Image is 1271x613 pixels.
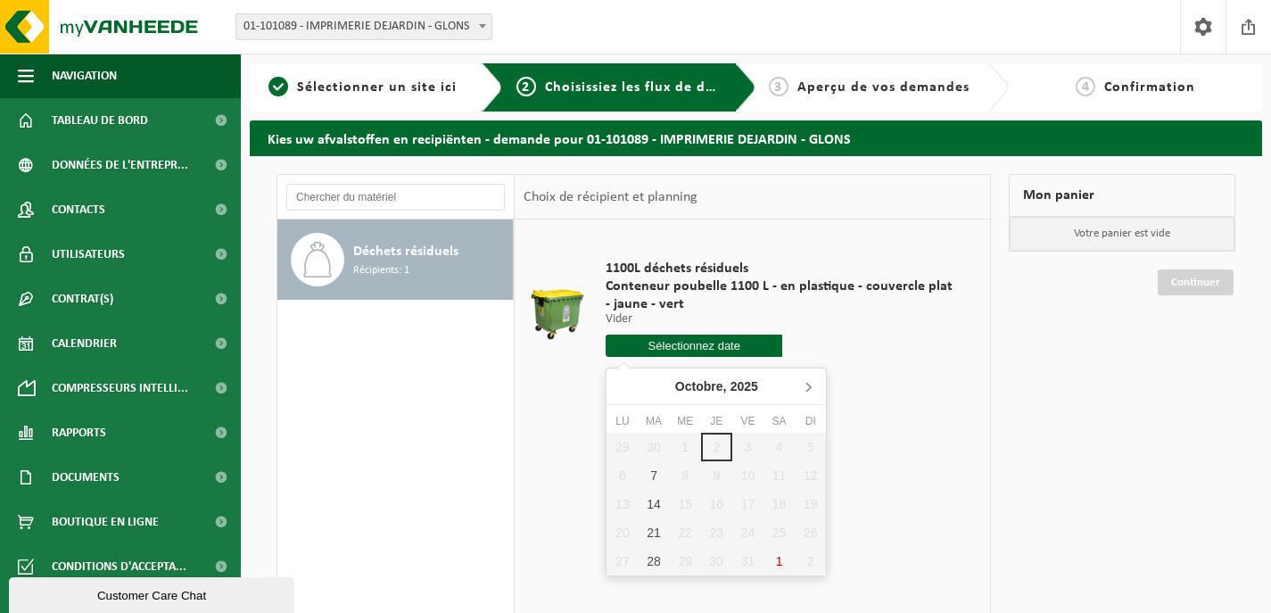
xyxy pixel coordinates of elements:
span: 3 [769,77,788,96]
span: Conditions d'accepta... [52,544,186,589]
p: Vider [606,313,959,326]
span: Compresseurs intelli... [52,366,188,410]
button: Déchets résiduels Récipients: 1 [277,220,514,300]
span: Contacts [52,187,105,232]
div: Mon panier [1009,174,1235,217]
span: 01-101089 - IMPRIMERIE DEJARDIN - GLONS [236,14,491,39]
span: 2 [516,77,536,96]
span: 1100L déchets résiduels [606,260,959,278]
span: Tableau de bord [52,98,148,143]
span: Conteneur poubelle 1100 L - en plastique - couvercle plat - jaune - vert [606,278,959,313]
p: Votre panier est vide [1010,217,1234,251]
div: Lu [607,412,638,430]
div: 28 [638,547,669,576]
div: Octobre, [668,372,765,401]
span: 01-101089 - IMPRIMERIE DEJARDIN - GLONS [235,13,492,40]
span: Calendrier [52,321,117,366]
span: Navigation [52,54,117,98]
span: Rapports [52,410,106,455]
span: Choisissiez les flux de déchets et récipients [545,80,842,95]
span: Contrat(s) [52,277,113,321]
iframe: chat widget [9,574,298,613]
div: 14 [638,490,669,518]
span: Sélectionner un site ici [297,80,457,95]
span: Utilisateurs [52,232,125,277]
div: Di [795,412,826,430]
div: Je [701,412,732,430]
div: 7 [638,461,669,490]
span: Aperçu de vos demandes [797,80,970,95]
div: Ve [732,412,763,430]
div: 21 [638,518,669,547]
span: Récipients: 1 [353,262,409,279]
span: Déchets résiduels [353,241,458,262]
span: Données de l'entrepr... [52,143,188,187]
span: 1 [268,77,288,96]
i: 2025 [730,380,758,393]
a: 1Sélectionner un site ici [259,77,467,98]
div: Choix de récipient et planning [515,175,706,220]
span: Confirmation [1104,80,1195,95]
div: Sa [763,412,795,430]
span: Boutique en ligne [52,500,159,544]
div: Me [670,412,701,430]
a: Continuer [1158,269,1234,295]
input: Sélectionnez date [606,335,782,357]
h2: Kies uw afvalstoffen en recipiënten - demande pour 01-101089 - IMPRIMERIE DEJARDIN - GLONS [250,120,1262,155]
span: 4 [1076,77,1095,96]
div: Ma [638,412,669,430]
input: Chercher du matériel [286,184,505,211]
span: Documents [52,455,120,500]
